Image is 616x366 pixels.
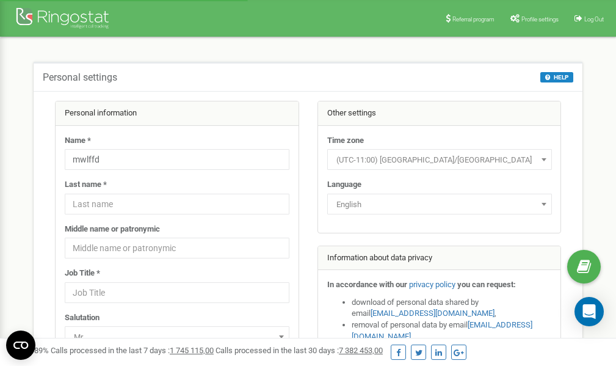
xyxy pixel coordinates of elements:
[371,309,495,318] a: [EMAIL_ADDRESS][DOMAIN_NAME]
[65,135,91,147] label: Name *
[65,238,289,258] input: Middle name or patronymic
[65,268,100,279] label: Job Title *
[65,224,160,235] label: Middle name or patronymic
[339,346,383,355] u: 7 382 453,00
[457,280,516,289] strong: you can request:
[65,282,289,303] input: Job Title
[452,16,495,23] span: Referral program
[318,101,561,126] div: Other settings
[65,326,289,347] span: Mr.
[69,329,285,346] span: Mr.
[327,149,552,170] span: (UTC-11:00) Pacific/Midway
[170,346,214,355] u: 1 745 115,00
[352,297,552,320] li: download of personal data shared by email ,
[318,246,561,271] div: Information about data privacy
[409,280,455,289] a: privacy policy
[327,179,361,191] label: Language
[43,72,117,83] h5: Personal settings
[65,194,289,214] input: Last name
[65,149,289,170] input: Name
[574,297,604,326] div: Open Intercom Messenger
[332,196,548,213] span: English
[65,179,107,191] label: Last name *
[6,331,35,360] button: Open CMP widget
[56,101,299,126] div: Personal information
[65,312,100,324] label: Salutation
[327,280,407,289] strong: In accordance with our
[521,16,559,23] span: Profile settings
[540,72,573,82] button: HELP
[332,152,548,169] span: (UTC-11:00) Pacific/Midway
[327,135,364,147] label: Time zone
[327,194,552,214] span: English
[216,346,383,355] span: Calls processed in the last 30 days :
[51,346,214,355] span: Calls processed in the last 7 days :
[584,16,604,23] span: Log Out
[352,320,552,342] li: removal of personal data by email ,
